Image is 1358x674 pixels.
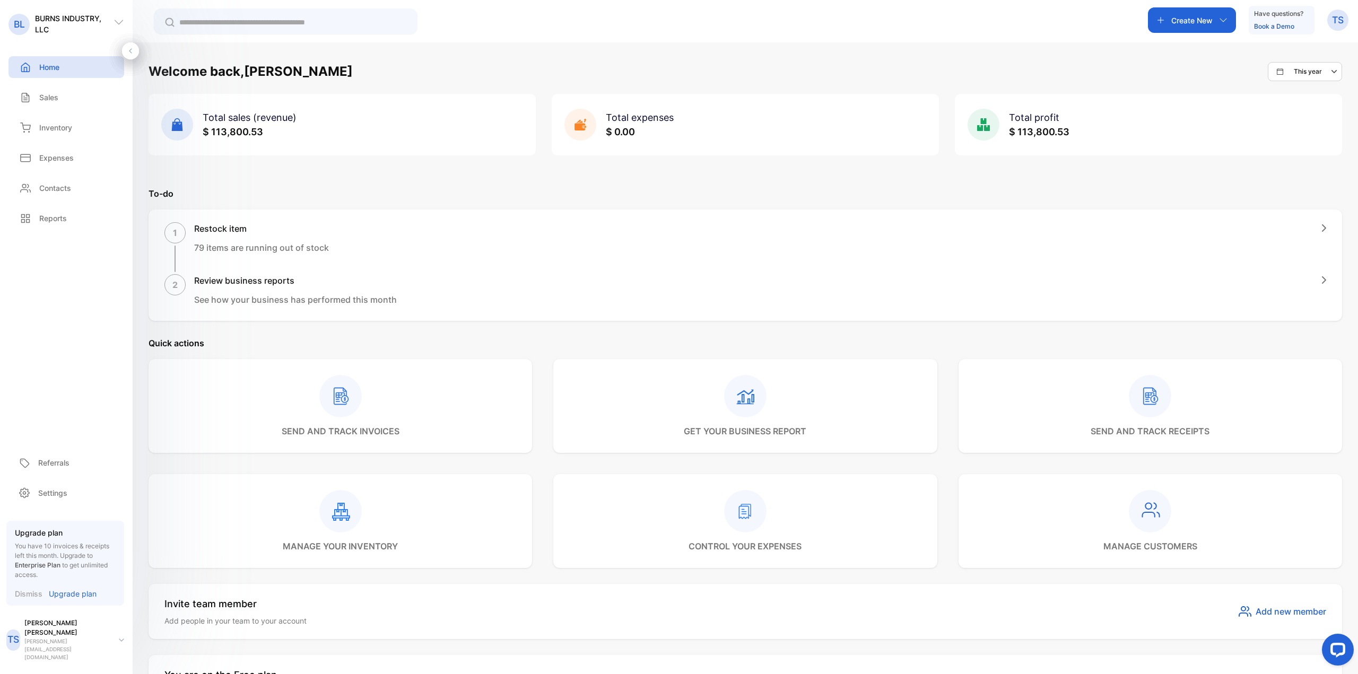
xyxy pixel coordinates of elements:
[15,527,116,538] p: Upgrade plan
[194,274,397,287] h1: Review business reports
[149,337,1342,349] p: Quick actions
[1268,62,1342,81] button: This year
[1294,67,1322,76] p: This year
[49,588,97,599] p: Upgrade plan
[1239,605,1326,618] button: Add new member
[1254,8,1303,19] p: Have questions?
[203,126,263,137] span: $ 113,800.53
[606,126,635,137] span: $ 0.00
[1091,425,1209,437] p: send and track receipts
[1103,540,1197,553] p: manage customers
[39,182,71,194] p: Contacts
[42,588,97,599] a: Upgrade plan
[149,62,353,81] h1: Welcome back, [PERSON_NAME]
[7,633,19,646] p: TS
[149,187,1342,200] p: To-do
[1254,22,1294,30] a: Book a Demo
[15,541,116,580] p: You have 10 invoices & receipts left this month.
[1327,7,1348,33] button: TS
[38,457,69,468] p: Referrals
[1009,112,1059,123] span: Total profit
[194,241,329,254] p: 79 items are running out of stock
[35,13,114,35] p: BURNS INDUSTRY, LLC
[1009,126,1069,137] span: $ 113,800.53
[15,552,108,579] span: Upgrade to to get unlimited access.
[1171,15,1213,26] p: Create New
[172,278,178,291] p: 2
[14,17,25,31] p: BL
[1256,605,1326,618] span: Add new member
[203,112,297,123] span: Total sales (revenue)
[282,425,399,437] p: send and track invoices
[606,112,674,123] span: Total expenses
[38,487,67,498] p: Settings
[283,540,398,553] p: manage your inventory
[684,425,806,437] p: get your business report
[24,618,110,637] p: [PERSON_NAME] [PERSON_NAME]
[1332,13,1344,27] p: TS
[39,213,67,224] p: Reports
[194,293,397,306] p: See how your business has performed this month
[39,122,72,133] p: Inventory
[1148,7,1236,33] button: Create New
[15,561,60,569] span: Enterprise Plan
[39,62,59,73] p: Home
[24,637,110,661] p: [PERSON_NAME][EMAIL_ADDRESS][DOMAIN_NAME]
[173,226,177,239] p: 1
[194,222,329,235] h1: Restock item
[15,588,42,599] p: Dismiss
[689,540,802,553] p: control your expenses
[1313,629,1358,674] iframe: LiveChat chat widget
[164,615,307,626] p: Add people in your team to your account
[39,152,74,163] p: Expenses
[164,597,307,611] p: Invite team member
[39,92,58,103] p: Sales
